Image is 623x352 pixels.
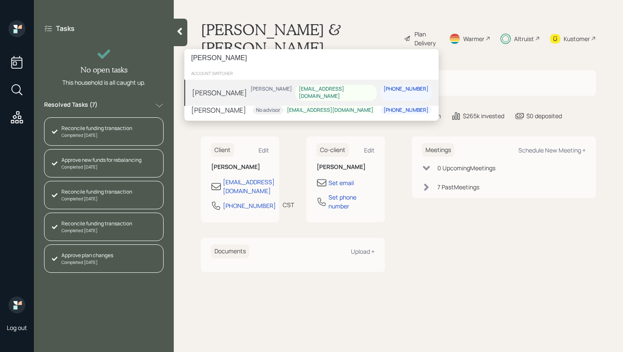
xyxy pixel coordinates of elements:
div: [PERSON_NAME] [250,86,292,93]
div: [EMAIL_ADDRESS][DOMAIN_NAME] [299,86,373,100]
div: [EMAIL_ADDRESS][DOMAIN_NAME] [287,107,373,114]
div: [PERSON_NAME] [191,105,246,115]
div: account switcher [184,67,439,80]
div: [PERSON_NAME] [192,88,247,98]
input: Type a command or search… [184,49,439,67]
div: No advisor [256,107,280,114]
div: [PHONE_NUMBER] [384,107,428,114]
div: [PHONE_NUMBER] [384,86,428,93]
